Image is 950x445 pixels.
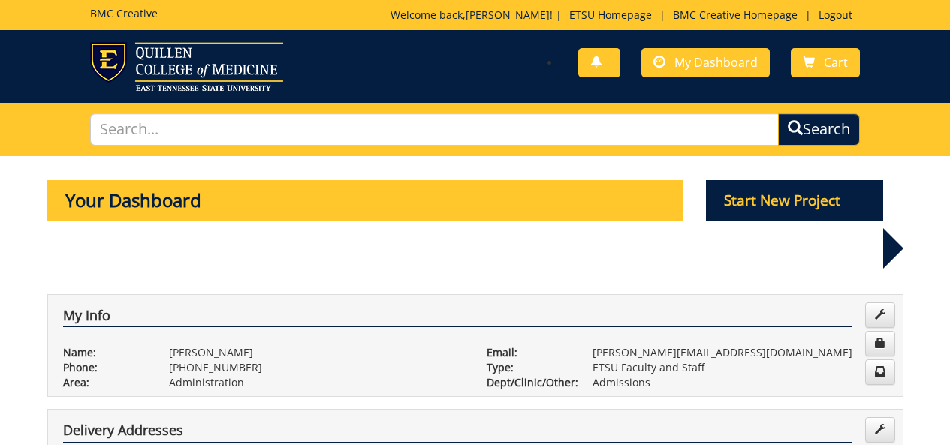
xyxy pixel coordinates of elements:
[90,113,778,146] input: Search...
[47,180,684,221] p: Your Dashboard
[487,360,570,375] p: Type:
[487,345,570,360] p: Email:
[824,54,848,71] span: Cart
[665,8,805,22] a: BMC Creative Homepage
[487,375,570,390] p: Dept/Clinic/Other:
[169,345,464,360] p: [PERSON_NAME]
[63,360,146,375] p: Phone:
[706,180,883,221] p: Start New Project
[562,8,659,22] a: ETSU Homepage
[641,48,770,77] a: My Dashboard
[865,331,895,356] a: Change Password
[593,375,888,390] p: Admissions
[706,194,883,209] a: Start New Project
[90,8,158,19] h5: BMC Creative
[63,423,852,443] h4: Delivery Addresses
[865,417,895,443] a: Edit Addresses
[778,113,860,146] button: Search
[169,360,464,375] p: [PHONE_NUMBER]
[466,8,550,22] a: [PERSON_NAME]
[791,48,860,77] a: Cart
[811,8,860,22] a: Logout
[865,359,895,385] a: Change Communication Preferences
[63,308,852,328] h4: My Info
[169,375,464,390] p: Administration
[63,375,146,390] p: Area:
[90,42,283,91] img: ETSU logo
[593,345,888,360] p: [PERSON_NAME][EMAIL_ADDRESS][DOMAIN_NAME]
[674,54,758,71] span: My Dashboard
[391,8,860,23] p: Welcome back, ! | | |
[593,360,888,375] p: ETSU Faculty and Staff
[865,302,895,328] a: Edit Info
[63,345,146,360] p: Name:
